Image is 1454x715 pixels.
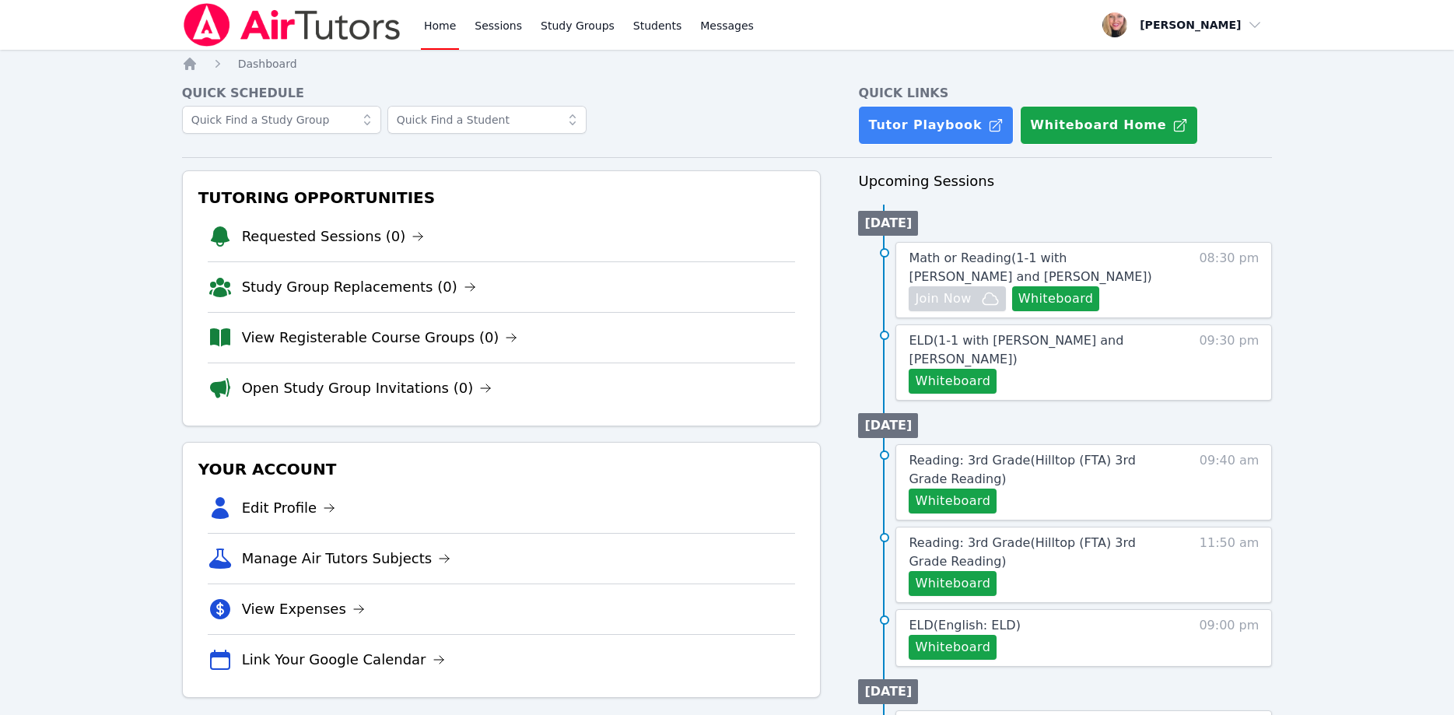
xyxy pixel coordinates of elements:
a: Dashboard [238,56,297,72]
input: Quick Find a Study Group [182,106,381,134]
button: Whiteboard [1012,286,1100,311]
span: Math or Reading ( 1-1 with [PERSON_NAME] and [PERSON_NAME] ) [909,251,1151,284]
span: ELD ( English: ELD ) [909,618,1020,633]
h4: Quick Schedule [182,84,822,103]
span: ELD ( 1-1 with [PERSON_NAME] and [PERSON_NAME] ) [909,333,1123,366]
span: Dashboard [238,58,297,70]
span: Reading: 3rd Grade ( Hilltop (FTA) 3rd Grade Reading ) [909,535,1135,569]
a: Tutor Playbook [858,106,1014,145]
span: Join Now [915,289,971,308]
a: Edit Profile [242,497,336,519]
nav: Breadcrumb [182,56,1273,72]
a: Reading: 3rd Grade(Hilltop (FTA) 3rd Grade Reading) [909,451,1171,489]
a: ELD(English: ELD) [909,616,1020,635]
span: 08:30 pm [1199,249,1259,311]
li: [DATE] [858,679,918,704]
h4: Quick Links [858,84,1272,103]
span: 09:30 pm [1199,331,1259,394]
input: Quick Find a Student [387,106,587,134]
h3: Your Account [195,455,808,483]
a: View Expenses [242,598,365,620]
button: Whiteboard [909,635,997,660]
a: Study Group Replacements (0) [242,276,476,298]
li: [DATE] [858,413,918,438]
a: ELD(1-1 with [PERSON_NAME] and [PERSON_NAME]) [909,331,1171,369]
a: Requested Sessions (0) [242,226,425,247]
button: Whiteboard Home [1020,106,1198,145]
span: 11:50 am [1200,534,1260,596]
h3: Tutoring Opportunities [195,184,808,212]
span: 09:40 am [1200,451,1260,513]
span: 09:00 pm [1199,616,1259,660]
a: View Registerable Course Groups (0) [242,327,518,349]
li: [DATE] [858,211,918,236]
button: Join Now [909,286,1005,311]
button: Whiteboard [909,489,997,513]
a: Open Study Group Invitations (0) [242,377,492,399]
img: Air Tutors [182,3,402,47]
button: Whiteboard [909,571,997,596]
a: Manage Air Tutors Subjects [242,548,451,570]
button: Whiteboard [909,369,997,394]
a: Math or Reading(1-1 with [PERSON_NAME] and [PERSON_NAME]) [909,249,1171,286]
a: Reading: 3rd Grade(Hilltop (FTA) 3rd Grade Reading) [909,534,1171,571]
span: Reading: 3rd Grade ( Hilltop (FTA) 3rd Grade Reading ) [909,453,1135,486]
a: Link Your Google Calendar [242,649,445,671]
h3: Upcoming Sessions [858,170,1272,192]
span: Messages [700,18,754,33]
